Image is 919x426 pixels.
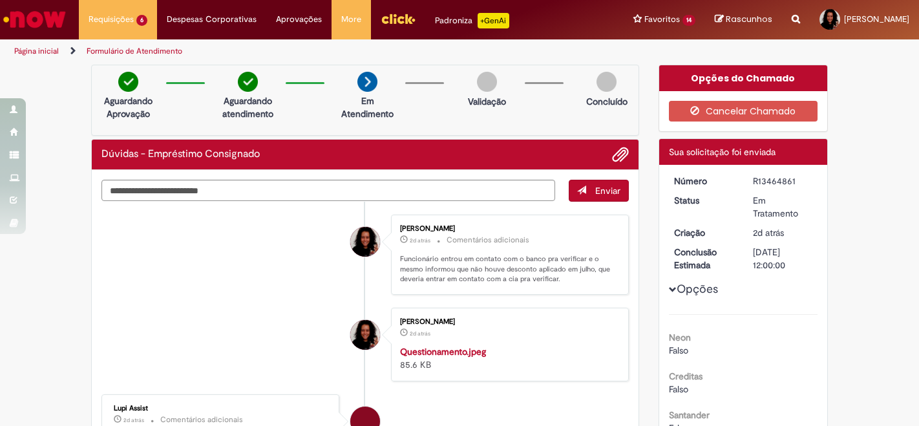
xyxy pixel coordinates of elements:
[477,72,497,92] img: img-circle-grey.png
[350,227,380,257] div: Flavia Almeida Andrade
[410,237,430,244] span: 2d atrás
[664,226,744,239] dt: Criação
[410,330,430,337] span: 2d atrás
[123,416,144,424] time: 30/08/2025 11:02:31
[10,39,603,63] ul: Trilhas de página
[400,345,615,371] div: 85.6 KB
[612,146,629,163] button: Adicionar anexos
[114,405,329,412] div: Lupi Assist
[118,72,138,92] img: check-circle-green.png
[669,101,818,122] button: Cancelar Chamado
[400,254,615,284] p: Funcionário entrou em contato com o banco pra verificar e o mesmo informou que não houve desconto...
[238,72,258,92] img: check-circle-green.png
[276,13,322,26] span: Aprovações
[753,227,784,239] time: 30/08/2025 11:01:18
[669,146,776,158] span: Sua solicitação foi enviada
[136,15,147,26] span: 6
[87,46,182,56] a: Formulário de Atendimento
[1,6,68,32] img: ServiceNow
[435,13,509,28] div: Padroniza
[586,95,628,108] p: Concluído
[101,149,260,160] h2: Dúvidas - Empréstimo Consignado Histórico de tíquete
[400,318,615,326] div: [PERSON_NAME]
[336,94,399,120] p: Em Atendimento
[669,409,710,421] b: Santander
[341,13,361,26] span: More
[447,235,529,246] small: Comentários adicionais
[715,14,772,26] a: Rascunhos
[14,46,59,56] a: Página inicial
[350,320,380,350] div: Flavia Almeida Andrade
[659,65,828,91] div: Opções do Chamado
[644,13,680,26] span: Favoritos
[753,246,813,272] div: [DATE] 12:00:00
[101,180,555,201] textarea: Digite sua mensagem aqui...
[357,72,377,92] img: arrow-next.png
[123,416,144,424] span: 2d atrás
[669,332,691,343] b: Neon
[400,225,615,233] div: [PERSON_NAME]
[669,345,688,356] span: Falso
[97,94,160,120] p: Aguardando Aprovação
[664,175,744,187] dt: Número
[468,95,506,108] p: Validação
[753,194,813,220] div: Em Tratamento
[410,237,430,244] time: 30/08/2025 11:03:46
[669,370,702,382] b: Creditas
[726,13,772,25] span: Rascunhos
[664,246,744,272] dt: Conclusão Estimada
[595,185,620,197] span: Enviar
[664,194,744,207] dt: Status
[381,9,416,28] img: click_logo_yellow_360x200.png
[597,72,617,92] img: img-circle-grey.png
[410,330,430,337] time: 30/08/2025 11:02:48
[89,13,134,26] span: Requisições
[753,226,813,239] div: 30/08/2025 11:01:18
[844,14,909,25] span: [PERSON_NAME]
[167,13,257,26] span: Despesas Corporativas
[753,227,784,239] span: 2d atrás
[160,414,243,425] small: Comentários adicionais
[217,94,279,120] p: Aguardando atendimento
[478,13,509,28] p: +GenAi
[569,180,629,202] button: Enviar
[400,346,486,357] a: Questionamento.jpeg
[669,383,688,395] span: Falso
[753,175,813,187] div: R13464861
[682,15,695,26] span: 14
